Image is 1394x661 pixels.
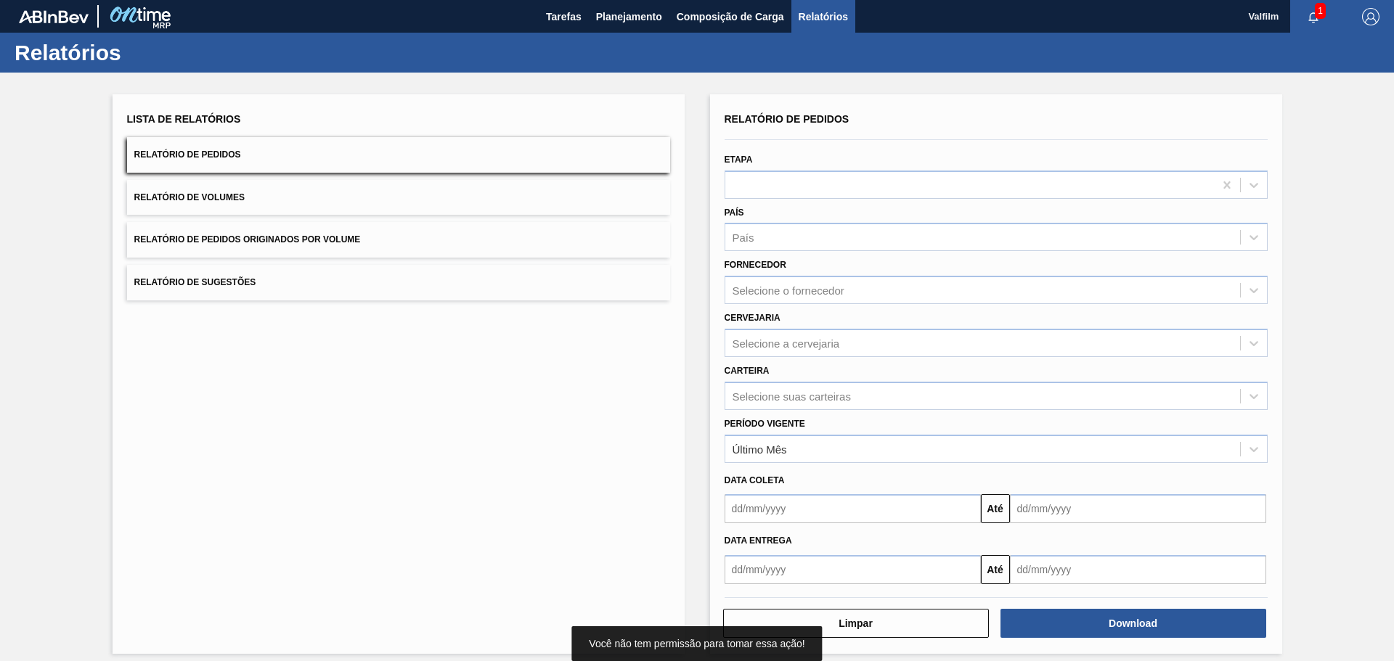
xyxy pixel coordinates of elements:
[733,443,787,455] div: Último Mês
[127,113,241,125] span: Lista de Relatórios
[725,535,792,546] span: Data entrega
[589,638,804,649] span: Você não tem permissão para tomar essa ação!
[725,260,786,270] label: Fornecedor
[725,419,805,429] label: Período Vigente
[725,155,753,165] label: Etapa
[981,555,1010,584] button: Até
[725,475,785,485] span: Data coleta
[725,366,770,376] label: Carteira
[725,208,744,218] label: País
[677,8,784,25] span: Composição de Carga
[725,494,981,523] input: dd/mm/yyyy
[596,8,662,25] span: Planejamento
[1315,3,1326,19] span: 1
[15,44,272,61] h1: Relatórios
[546,8,582,25] span: Tarefas
[127,222,670,258] button: Relatório de Pedidos Originados por Volume
[1290,7,1337,27] button: Notificações
[733,390,851,402] div: Selecione suas carteiras
[1010,555,1266,584] input: dd/mm/yyyy
[134,149,241,160] span: Relatório de Pedidos
[725,113,849,125] span: Relatório de Pedidos
[725,555,981,584] input: dd/mm/yyyy
[733,284,844,297] div: Selecione o fornecedor
[733,337,840,349] div: Selecione a cervejaria
[19,10,89,23] img: TNhmsLtSVTkK8tSr43FrP2fwEKptu5GPRR3wAAAABJRU5ErkJggg==
[981,494,1010,523] button: Até
[134,277,256,287] span: Relatório de Sugestões
[723,609,989,638] button: Limpar
[733,231,754,244] div: País
[134,234,361,245] span: Relatório de Pedidos Originados por Volume
[1000,609,1266,638] button: Download
[799,8,848,25] span: Relatórios
[127,180,670,215] button: Relatório de Volumes
[134,192,245,202] span: Relatório de Volumes
[725,313,780,323] label: Cervejaria
[127,265,670,300] button: Relatório de Sugestões
[1010,494,1266,523] input: dd/mm/yyyy
[127,137,670,173] button: Relatório de Pedidos
[1362,8,1379,25] img: Logout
